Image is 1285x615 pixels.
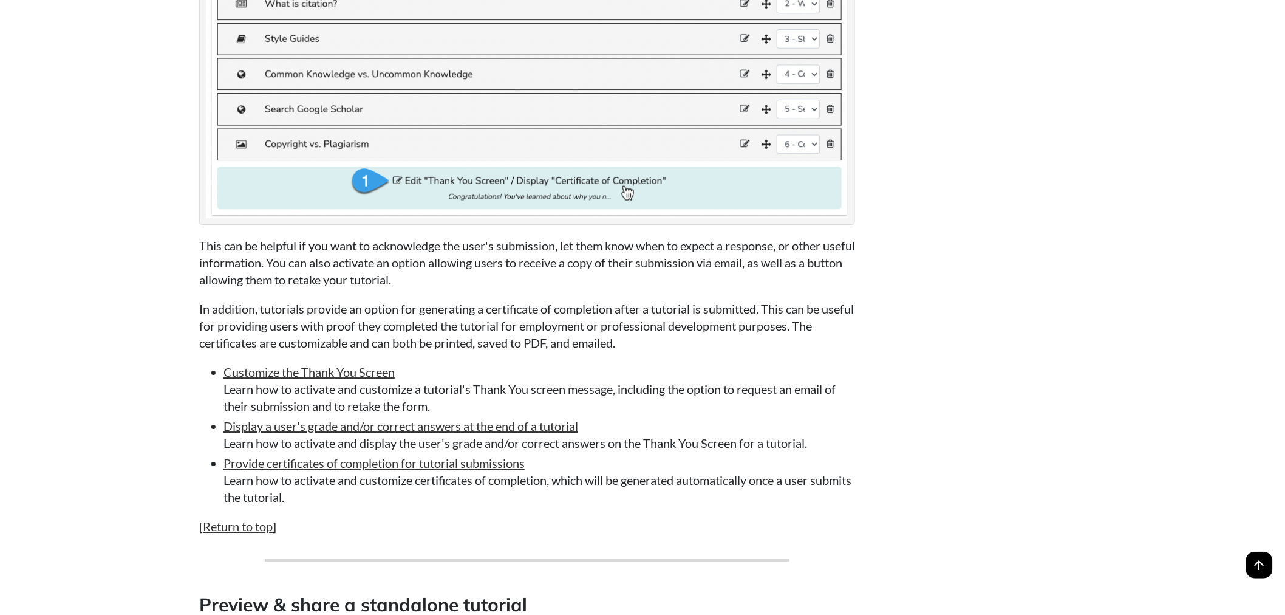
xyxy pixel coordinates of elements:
a: Display a user's grade and/or correct answers at the end of a tutorial [223,419,578,433]
p: [ ] [199,518,855,535]
li: Learn how to activate and display the user's grade and/or correct answers on the Thank You Screen... [223,417,855,452]
span: arrow_upward [1246,552,1273,579]
a: Return to top [203,519,273,534]
p: This can be helpful if you want to acknowledge the user's submission, let them know when to expec... [199,237,855,288]
a: arrow_upward [1246,553,1273,568]
li: Learn how to activate and customize a tutorial's Thank You screen message, including the option t... [223,363,855,414]
p: In addition, tutorials provide an option for generating a certificate of completion after a tutor... [199,300,855,351]
a: Customize the Thank You Screen [223,365,395,379]
li: Learn how to activate and customize certificates of completion, which will be generated automatic... [223,455,855,506]
a: Provide certificates of completion for tutorial submissions [223,456,525,470]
